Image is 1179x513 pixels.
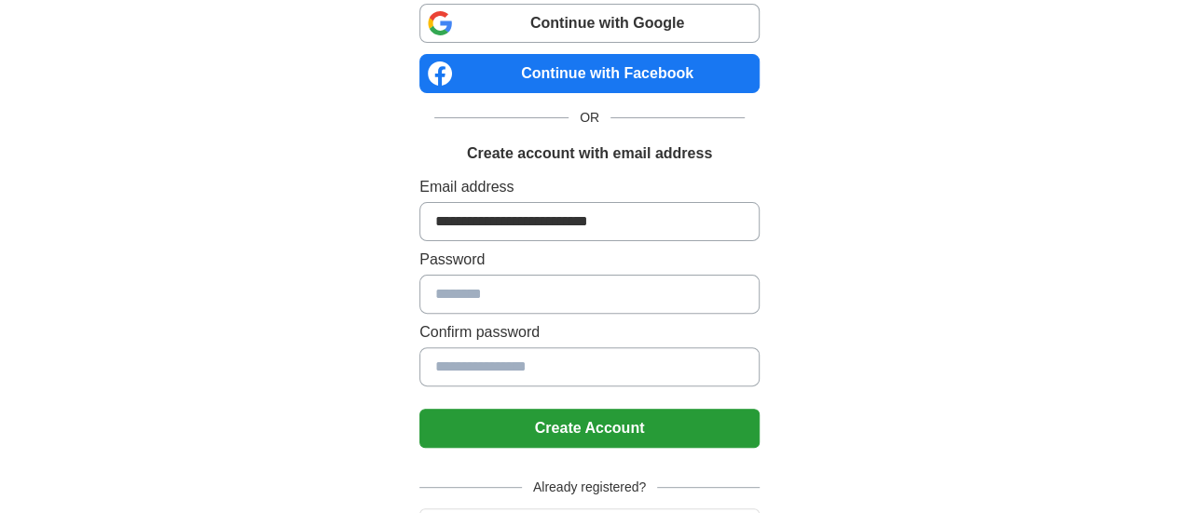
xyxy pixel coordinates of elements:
[419,249,760,271] label: Password
[419,176,760,198] label: Email address
[419,409,760,448] button: Create Account
[569,108,610,128] span: OR
[419,54,760,93] a: Continue with Facebook
[467,142,712,165] h1: Create account with email address
[419,321,760,344] label: Confirm password
[419,4,760,43] a: Continue with Google
[522,478,657,497] span: Already registered?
